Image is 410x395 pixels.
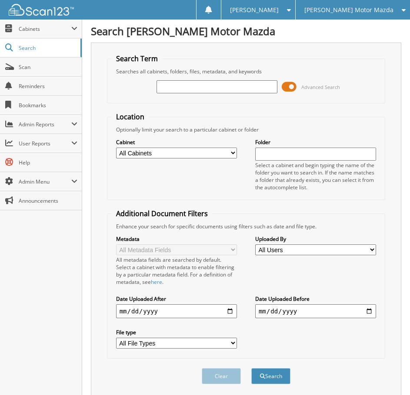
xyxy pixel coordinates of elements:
[112,54,162,63] legend: Search Term
[19,121,71,128] span: Admin Reports
[91,24,401,38] h1: Search [PERSON_NAME] Motor Mazda
[116,235,237,243] label: Metadata
[255,304,376,318] input: end
[367,353,410,395] iframe: Chat Widget
[9,4,74,16] img: scan123-logo-white.svg
[19,197,77,204] span: Announcements
[116,295,237,303] label: Date Uploaded After
[116,256,237,286] div: All metadata fields are searched by default. Select a cabinet with metadata to enable filtering b...
[19,178,71,185] span: Admin Menu
[19,102,77,109] span: Bookmarks
[19,82,77,90] span: Reminders
[116,138,237,146] label: Cabinet
[255,161,376,191] div: Select a cabinet and begin typing the name of the folder you want to search in. If the name match...
[301,84,340,90] span: Advanced Search
[112,126,381,133] div: Optionally limit your search to a particular cabinet or folder
[19,159,77,166] span: Help
[255,235,376,243] label: Uploaded By
[116,329,237,336] label: File type
[19,25,71,33] span: Cabinets
[255,295,376,303] label: Date Uploaded Before
[304,7,393,13] span: [PERSON_NAME] Motor Mazda
[202,368,241,384] button: Clear
[112,223,381,230] div: Enhance your search for specific documents using filters such as date and file type.
[251,368,290,384] button: Search
[230,7,279,13] span: [PERSON_NAME]
[19,63,77,71] span: Scan
[112,209,212,218] legend: Additional Document Filters
[19,44,76,52] span: Search
[151,278,162,286] a: here
[19,140,71,147] span: User Reports
[116,304,237,318] input: start
[112,112,149,122] legend: Location
[112,68,381,75] div: Searches all cabinets, folders, files, metadata, and keywords
[255,138,376,146] label: Folder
